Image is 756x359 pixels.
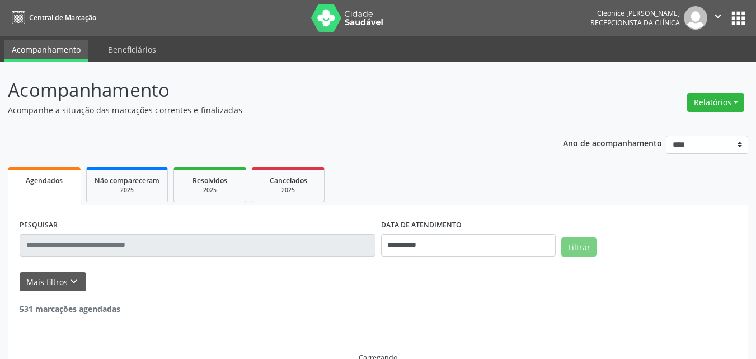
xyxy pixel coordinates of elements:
[20,217,58,234] label: PESQUISAR
[684,6,707,30] img: img
[561,237,597,257] button: Filtrar
[29,13,96,22] span: Central de Marcação
[20,304,120,314] strong: 531 marcações agendadas
[182,186,238,194] div: 2025
[687,93,744,112] button: Relatórios
[95,176,159,185] span: Não compareceram
[707,6,729,30] button: 
[192,176,227,185] span: Resolvidos
[590,8,680,18] div: Cleonice [PERSON_NAME]
[20,272,86,292] button: Mais filtroskeyboard_arrow_down
[590,18,680,27] span: Recepcionista da clínica
[4,40,88,62] a: Acompanhamento
[68,276,80,288] i: keyboard_arrow_down
[563,136,662,150] p: Ano de acompanhamento
[100,40,164,59] a: Beneficiários
[8,76,526,104] p: Acompanhamento
[95,186,159,194] div: 2025
[8,8,96,27] a: Central de Marcação
[712,10,724,22] i: 
[26,176,63,185] span: Agendados
[729,8,748,28] button: apps
[260,186,316,194] div: 2025
[270,176,307,185] span: Cancelados
[8,104,526,116] p: Acompanhe a situação das marcações correntes e finalizadas
[381,217,462,234] label: DATA DE ATENDIMENTO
